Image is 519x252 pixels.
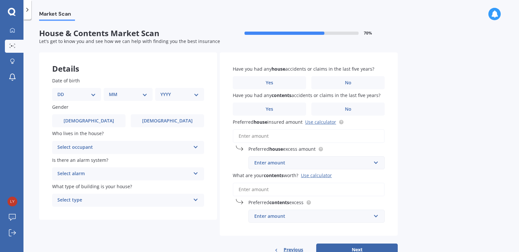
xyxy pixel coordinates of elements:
[248,146,316,152] span: Preferred excess amount
[142,118,193,124] span: [DEMOGRAPHIC_DATA]
[233,172,298,178] span: What are your worth?
[254,213,371,220] div: Enter amount
[364,31,372,35] span: 70 %
[52,77,80,84] span: Date of birth
[266,106,273,112] span: Yes
[57,196,190,204] div: Select type
[64,118,114,124] span: [DEMOGRAPHIC_DATA]
[233,119,303,125] span: Preferred insured amount
[39,29,218,38] span: House & Contents Market Scan
[57,170,190,178] div: Select alarm
[269,199,289,205] b: contents
[233,183,385,196] input: Enter amount
[39,52,217,72] div: Details
[345,106,351,112] span: No
[305,119,336,125] a: Use calculator
[272,66,285,72] b: house
[52,104,68,110] span: Gender
[233,129,385,143] input: Enter amount
[269,146,283,152] b: house
[254,159,371,166] div: Enter amount
[39,38,220,44] span: Let's get to know you and see how we can help with finding you the best insurance
[272,92,291,98] b: contents
[52,157,108,163] span: Is there an alarm system?
[264,172,284,178] b: contents
[345,80,351,86] span: No
[52,131,104,137] span: Who lives in the house?
[254,119,267,125] b: house
[248,199,304,205] span: Preferred excess
[52,183,132,189] span: What type of building is your house?
[57,144,190,151] div: Select occupant
[233,66,374,72] span: Have you had any accidents or claims in the last five years?
[7,197,17,206] img: da95ec5c9f1148ed2797a7394a6ce66d
[266,80,273,86] span: Yes
[39,11,75,20] span: Market Scan
[301,172,332,178] div: Use calculator
[233,92,380,98] span: Have you had any accidents or claims in the last five years?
